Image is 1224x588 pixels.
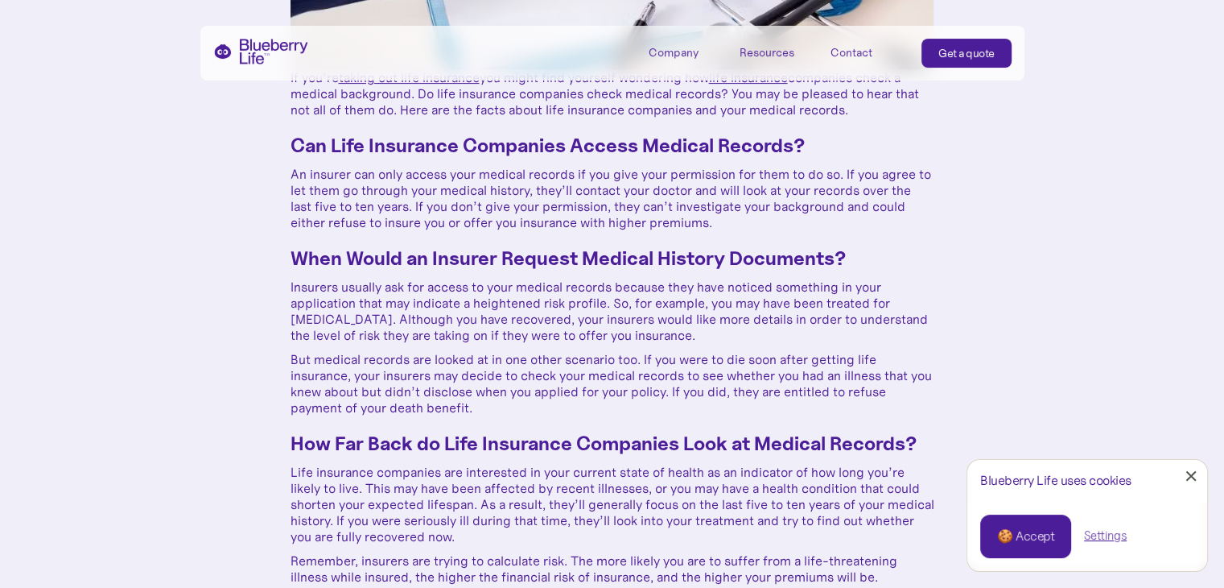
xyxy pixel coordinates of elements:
div: 🍪 Accept [997,528,1054,545]
p: Life insurance companies are interested in your current state of health as an indicator of how lo... [291,464,934,545]
a: Close Cookie Popup [1175,460,1207,492]
div: Company [649,39,721,65]
h3: Can Life Insurance Companies Access Medical Records? [291,134,934,158]
p: But medical records are looked at in one other scenario too. If you were to die soon after gettin... [291,351,934,416]
div: Resources [740,39,812,65]
h3: When Would an Insurer Request Medical History Documents? [291,246,934,271]
p: Insurers usually ask for access to your medical records because they have noticed something in yo... [291,279,934,343]
a: Settings [1084,528,1127,545]
div: Contact [830,46,872,60]
div: Resources [740,46,794,60]
p: Remember, insurers are trying to calculate risk. The more likely you are to suffer from a life-th... [291,553,934,585]
div: Company [649,46,699,60]
div: Get a quote [938,45,995,61]
a: home [213,39,308,64]
p: If you’re you might find yourself wondering how companies check a medical background. Do life ins... [291,69,934,118]
a: 🍪 Accept [980,515,1071,558]
h3: How Far Back do Life Insurance Companies Look at Medical Records? [291,432,934,456]
a: Contact [830,39,903,65]
div: Close Cookie Popup [1191,476,1192,477]
p: An insurer can only access your medical records if you give your permission for them to do so. If... [291,166,934,230]
a: Get a quote [921,39,1012,68]
div: Blueberry Life uses cookies [980,473,1194,488]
